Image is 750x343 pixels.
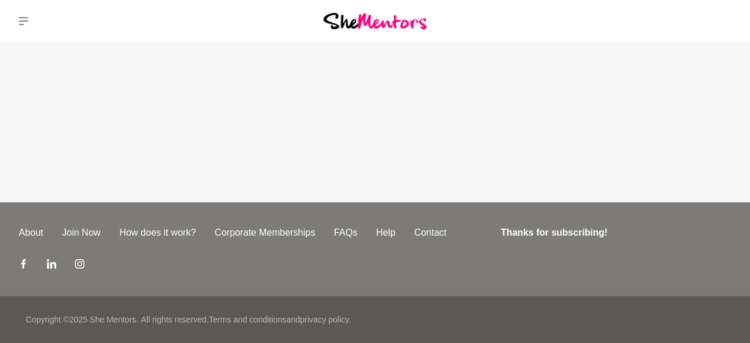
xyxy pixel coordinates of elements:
[325,226,367,240] a: FAQs
[209,315,286,324] a: Terms and conditions
[75,259,84,273] a: Instagram
[26,314,138,326] p: Copyright © 2025 She Mentors .
[9,226,53,240] a: About
[47,259,56,273] a: LinkedIn
[323,13,427,29] img: She Mentors Logo
[367,226,405,240] a: Help
[708,7,736,35] a: Mariana Queiroz
[405,226,456,240] a: Contact
[19,259,28,273] a: Facebook
[205,226,325,240] a: Corporate Memberships
[110,226,206,240] a: How does it work?
[53,226,110,240] a: Join Now
[501,226,724,240] h4: Thanks for subscribing!
[141,314,350,326] p: All rights reserved. and .
[300,315,349,324] a: privacy policy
